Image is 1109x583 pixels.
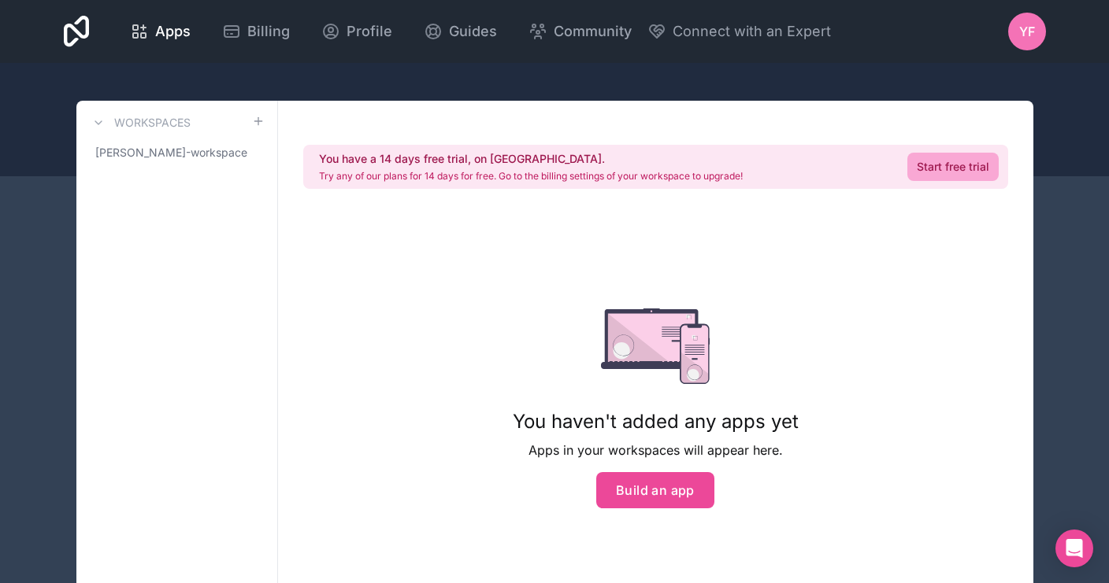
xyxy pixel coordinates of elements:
span: Guides [449,20,497,42]
img: empty state [601,308,710,384]
div: Open Intercom Messenger [1055,529,1093,567]
a: Workspaces [89,113,191,132]
span: Profile [347,20,392,42]
p: Try any of our plans for 14 days for free. Go to the billing settings of your workspace to upgrade! [319,170,743,183]
span: YF [1019,22,1035,41]
a: Guides [411,14,510,49]
button: Connect with an Expert [647,20,831,42]
p: Apps in your workspaces will appear here. [513,441,799,459]
a: Billing [210,14,302,49]
span: [PERSON_NAME]-workspace [95,145,247,161]
span: Community [554,20,632,42]
span: Connect with an Expert [673,20,831,42]
h3: Workspaces [114,115,191,131]
h2: You have a 14 days free trial, on [GEOGRAPHIC_DATA]. [319,151,743,167]
a: Community [516,14,644,49]
a: Start free trial [907,153,999,181]
button: Build an app [596,472,714,508]
span: Billing [247,20,290,42]
h1: You haven't added any apps yet [513,409,799,434]
span: Apps [155,20,191,42]
a: Apps [117,14,203,49]
a: [PERSON_NAME]-workspace [89,138,265,167]
a: Profile [309,14,405,49]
